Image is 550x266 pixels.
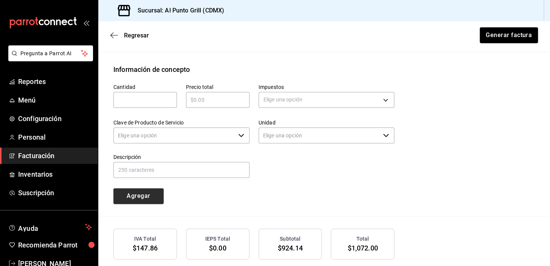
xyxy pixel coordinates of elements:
span: $1,072.00 [347,244,378,252]
label: Cantidad [113,84,177,89]
div: Información de concepto [113,64,190,75]
h3: IEPS Total [205,235,230,243]
input: Elige una opción [113,128,235,143]
span: Menú [18,95,92,105]
div: Elige una opción [259,92,395,108]
span: Inventarios [18,169,92,179]
h3: Total [356,235,369,243]
label: Descripción [113,154,249,159]
label: Impuestos [259,84,395,89]
span: Recomienda Parrot [18,240,92,250]
button: open_drawer_menu [83,20,89,26]
input: $0.00 [186,95,249,104]
span: Regresar [124,32,149,39]
label: Unidad [259,120,395,125]
span: $0.00 [209,244,226,252]
label: Clave de Producto de Servicio [113,120,249,125]
input: Elige una opción [259,128,380,143]
h3: Subtotal [280,235,301,243]
span: Personal [18,132,92,142]
span: Reportes [18,76,92,87]
h3: IVA Total [134,235,156,243]
span: Pregunta a Parrot AI [20,50,81,58]
span: Ayuda [18,222,82,232]
span: $924.14 [278,244,303,252]
button: Pregunta a Parrot AI [8,45,93,61]
a: Pregunta a Parrot AI [5,55,93,63]
label: Precio total [186,84,249,89]
span: $147.86 [133,244,158,252]
input: 250 caracteres [113,162,249,178]
span: Suscripción [18,188,92,198]
button: Generar factura [480,27,538,43]
button: Regresar [110,32,149,39]
span: Configuración [18,114,92,124]
h3: Sucursal: Al Punto Grill (CDMX) [132,6,224,15]
span: Facturación [18,151,92,161]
